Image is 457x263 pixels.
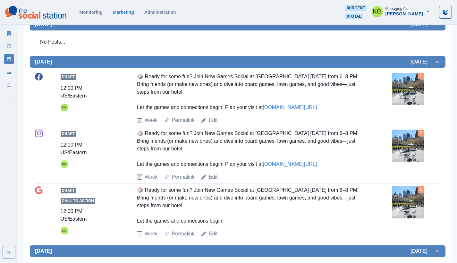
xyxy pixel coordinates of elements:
div: [DATE][DATE] [30,68,445,245]
div: [DATE][DATE] [30,30,445,56]
a: Week [145,116,158,124]
div: Total Media Attached [418,186,424,193]
a: Marketing [113,10,134,15]
span: Draft [61,131,76,137]
div: 🎲 Ready for some fun? Join New Games Social at [GEOGRAPHIC_DATA] [DATE] from 6–8 PM! Bring friend... [137,130,364,168]
h2: [DATE] [35,59,52,65]
a: Media Library [4,67,14,77]
span: Draft [61,74,76,80]
div: Total Media Attached [418,130,424,136]
a: Administration [144,10,176,15]
a: Permalink [172,230,195,238]
span: Draft [61,188,76,193]
span: Call to Action [61,198,95,204]
span: 0 total [345,13,363,19]
div: [PERSON_NAME] [385,11,423,17]
a: [DOMAIN_NAME][URL] [263,161,317,167]
a: Edit [209,230,218,238]
a: [DOMAIN_NAME][URL] [263,105,317,110]
a: Marketing Summary [4,28,14,38]
button: [DATE][DATE] [30,19,445,30]
div: 12:00 PM US/Eastern [61,84,109,100]
a: Week [145,230,158,238]
a: Edit [209,116,218,124]
div: Total Media Attached [418,73,424,79]
button: Toggle Mode [439,6,452,19]
h2: [DATE] [35,248,52,254]
a: Permalink [172,173,195,181]
a: Edit [209,173,218,181]
a: Monitoring [79,10,102,15]
img: logoTextSVG.62801f218bc96a9b266caa72a09eb111.svg [5,6,66,19]
div: Katrina Gallardo [62,227,67,234]
a: Review Summary [4,92,14,103]
div: Katrina Gallardo [373,4,382,19]
div: 🎲 Ready for some fun? Join New Games Social at [GEOGRAPHIC_DATA] [DATE] from 6–8 PM! Bring friend... [137,186,364,225]
a: Post Schedule [4,54,14,64]
h2: [DATE] [410,248,434,254]
img: u9uv6up4gs4iyhuejjt2 [392,73,424,105]
div: 12:00 PM US/Eastern [61,208,109,223]
button: Expand [3,246,15,259]
a: New Post [4,41,14,51]
div: Katrina Gallardo [62,104,67,111]
div: 12:00 PM US/Eastern [61,141,109,157]
div: Managing As [385,6,408,11]
button: [DATE][DATE] [30,245,445,257]
div: 🎲 Ready for some fun? Join New Games Social at [GEOGRAPHIC_DATA] [DATE] from 6–8 PM! Bring friend... [137,73,364,111]
button: [DATE][DATE] [30,56,445,68]
h2: [DATE] [410,21,434,28]
h2: [DATE] [410,59,434,65]
h2: [DATE] [35,21,52,28]
div: No Posts... [35,33,440,51]
a: Uploads [4,80,14,90]
a: Permalink [172,116,195,124]
a: Week [145,173,158,181]
img: u9uv6up4gs4iyhuejjt2 [392,186,424,218]
span: 0 urgent [345,5,366,11]
div: Katrina Gallardo [62,160,67,168]
img: u9uv6up4gs4iyhuejjt2 [392,130,424,162]
button: Managing As[PERSON_NAME] [367,5,435,18]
